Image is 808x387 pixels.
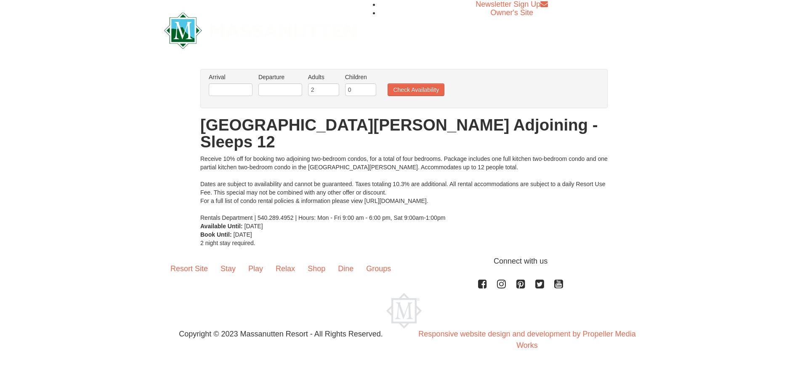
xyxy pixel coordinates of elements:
[386,293,422,328] img: Massanutten Resort Logo
[301,256,332,282] a: Shop
[245,223,263,230] span: [DATE]
[418,330,635,350] a: Responsive website design and development by Propeller Media Works
[200,155,608,222] div: Receive 10% off for booking two adjoining two-bedroom condos, for a total of four bedrooms. Packa...
[308,73,339,81] label: Adults
[209,73,252,81] label: Arrival
[164,256,644,267] p: Connect with us
[158,328,404,340] p: Copyright © 2023 Massanutten Resort - All Rights Reserved.
[200,117,608,150] h1: [GEOGRAPHIC_DATA][PERSON_NAME] Adjoining - Sleeps 12
[200,223,243,230] strong: Available Until:
[345,73,376,81] label: Children
[164,256,214,282] a: Resort Site
[200,240,255,246] span: 2 night stay required.
[258,73,302,81] label: Departure
[242,256,269,282] a: Play
[200,231,232,238] strong: Book Until:
[214,256,242,282] a: Stay
[164,12,357,49] img: Massanutten Resort Logo
[388,83,444,96] button: Check Availability
[269,256,301,282] a: Relax
[360,256,397,282] a: Groups
[332,256,360,282] a: Dine
[234,231,252,238] span: [DATE]
[164,19,357,39] a: Massanutten Resort
[491,8,533,17] a: Owner's Site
